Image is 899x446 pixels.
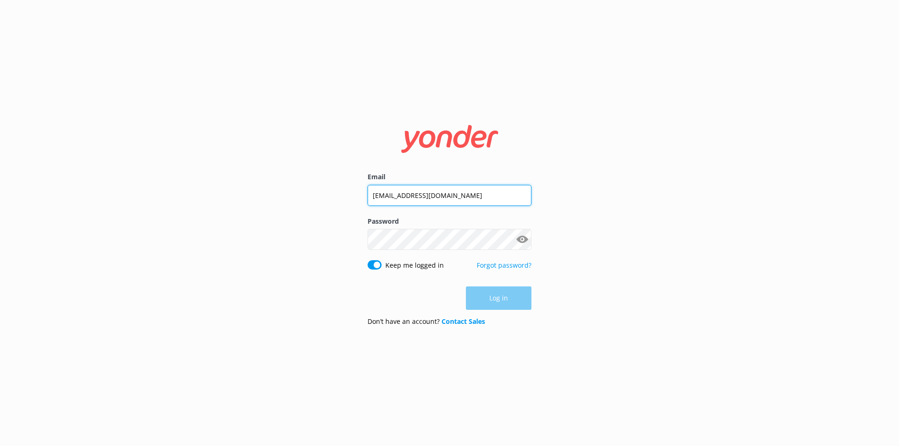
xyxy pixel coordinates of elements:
[368,216,531,227] label: Password
[368,185,531,206] input: user@emailaddress.com
[442,317,485,326] a: Contact Sales
[385,260,444,271] label: Keep me logged in
[368,316,485,327] p: Don’t have an account?
[513,230,531,249] button: Show password
[368,172,531,182] label: Email
[477,261,531,270] a: Forgot password?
